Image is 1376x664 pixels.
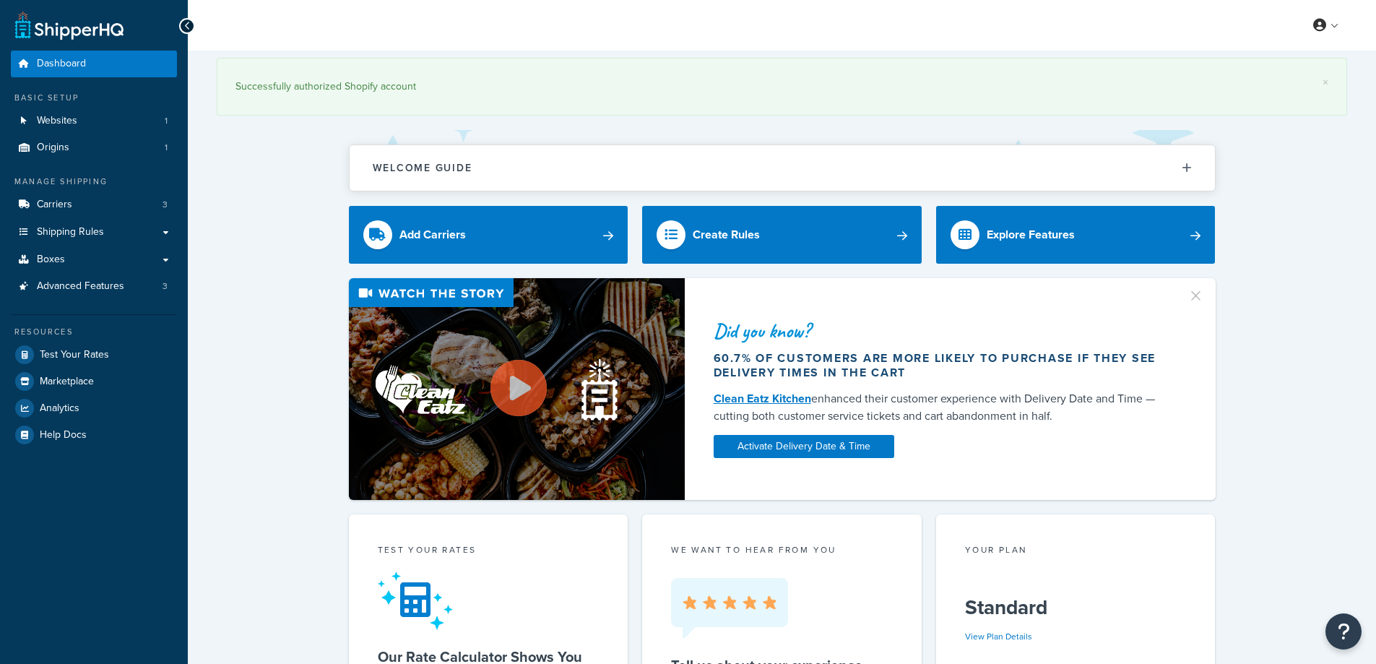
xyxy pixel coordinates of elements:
li: Websites [11,108,177,134]
span: Origins [37,142,69,154]
a: Boxes [11,246,177,273]
span: Analytics [40,402,79,415]
div: Add Carriers [399,225,466,245]
a: Clean Eatz Kitchen [714,390,811,407]
button: Welcome Guide [350,145,1215,191]
a: Advanced Features3 [11,273,177,300]
div: 60.7% of customers are more likely to purchase if they see delivery times in the cart [714,351,1170,380]
a: Create Rules [642,206,922,264]
img: Video thumbnail [349,278,685,500]
li: Carriers [11,191,177,218]
span: Shipping Rules [37,226,104,238]
span: Help Docs [40,429,87,441]
a: Add Carriers [349,206,628,264]
h2: Welcome Guide [373,163,472,173]
span: 1 [165,115,168,127]
span: Websites [37,115,77,127]
div: Your Plan [965,543,1187,560]
a: Analytics [11,395,177,421]
span: 1 [165,142,168,154]
div: Successfully authorized Shopify account [235,77,1328,97]
span: Dashboard [37,58,86,70]
div: Create Rules [693,225,760,245]
div: Test your rates [378,543,600,560]
a: Origins1 [11,134,177,161]
div: Explore Features [987,225,1075,245]
span: Boxes [37,254,65,266]
span: Marketplace [40,376,94,388]
button: Open Resource Center [1325,613,1362,650]
div: Resources [11,326,177,338]
a: × [1323,77,1328,88]
a: Help Docs [11,422,177,448]
a: Websites1 [11,108,177,134]
span: Carriers [37,199,72,211]
a: Test Your Rates [11,342,177,368]
p: we want to hear from you [671,543,893,556]
li: Origins [11,134,177,161]
a: Marketplace [11,368,177,394]
span: Test Your Rates [40,349,109,361]
a: View Plan Details [965,630,1032,643]
h5: Standard [965,596,1187,619]
a: Activate Delivery Date & Time [714,435,894,458]
div: Basic Setup [11,92,177,104]
a: Dashboard [11,51,177,77]
a: Carriers3 [11,191,177,218]
a: Shipping Rules [11,219,177,246]
div: Did you know? [714,321,1170,341]
div: enhanced their customer experience with Delivery Date and Time — cutting both customer service ti... [714,390,1170,425]
span: 3 [163,280,168,293]
div: Manage Shipping [11,176,177,188]
a: Explore Features [936,206,1216,264]
span: 3 [163,199,168,211]
li: Advanced Features [11,273,177,300]
span: Advanced Features [37,280,124,293]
